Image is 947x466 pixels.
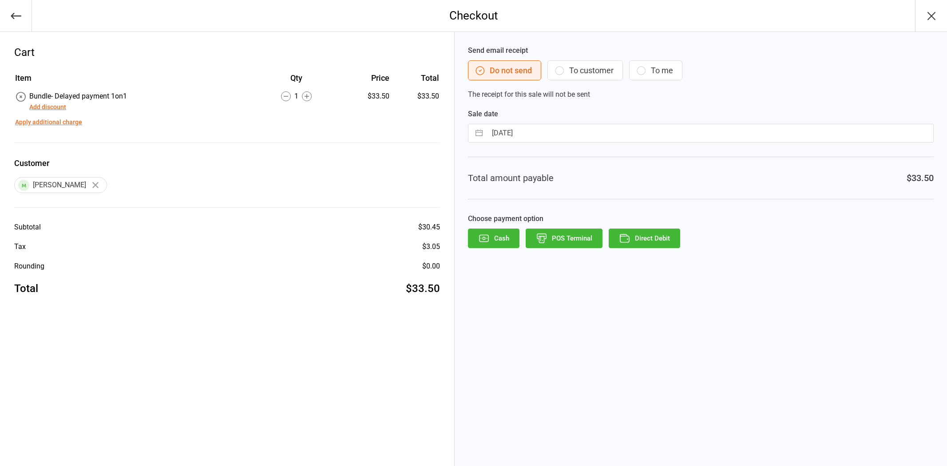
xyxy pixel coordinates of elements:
th: Qty [254,72,339,90]
button: Add discount [29,103,66,112]
div: $33.50 [406,280,440,296]
div: $3.05 [422,241,440,252]
div: $33.50 [340,91,389,102]
span: Bundle- Delayed payment 1on1 [29,92,127,100]
div: Subtotal [14,222,41,233]
td: $33.50 [393,91,439,112]
div: $33.50 [907,171,934,185]
label: Sale date [468,109,934,119]
th: Total [393,72,439,90]
div: Total [14,280,38,296]
div: Cart [14,44,440,60]
div: Tax [14,241,26,252]
th: Item [15,72,253,90]
button: Cash [468,229,519,248]
button: To me [629,60,682,80]
label: Send email receipt [468,45,934,56]
label: Customer [14,157,440,169]
button: Direct Debit [609,229,680,248]
button: POS Terminal [526,229,602,248]
button: Apply additional charge [15,118,82,127]
button: To customer [547,60,623,80]
div: Total amount payable [468,171,554,185]
div: $0.00 [422,261,440,272]
button: Do not send [468,60,541,80]
label: Choose payment option [468,213,934,224]
div: Price [340,72,389,84]
div: The receipt for this sale will not be sent [468,45,934,100]
div: Rounding [14,261,44,272]
div: $30.45 [418,222,440,233]
div: [PERSON_NAME] [14,177,107,193]
div: 1 [254,91,339,102]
